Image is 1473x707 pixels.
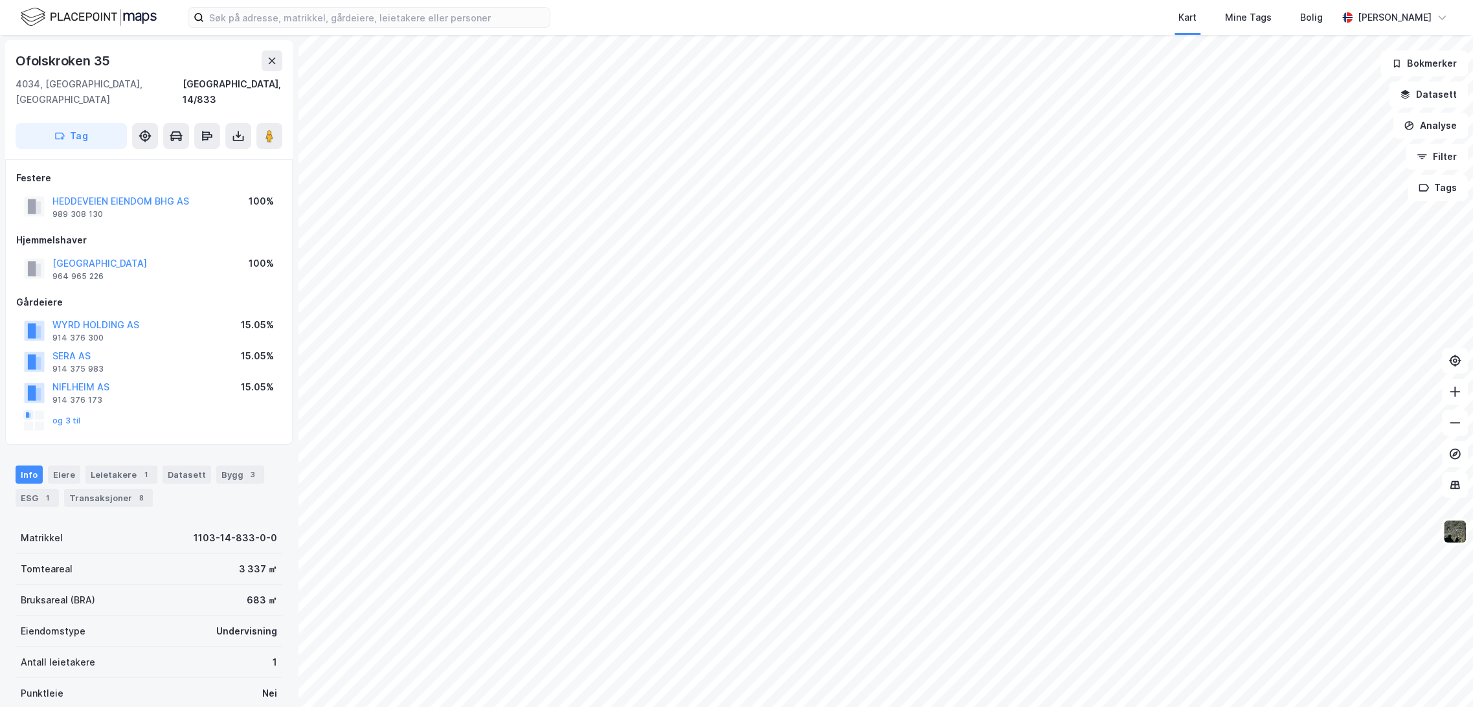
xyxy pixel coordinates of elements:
button: Analyse [1393,113,1468,139]
div: Hjemmelshaver [16,232,282,248]
div: 1 [41,491,54,504]
div: 1103-14-833-0-0 [194,530,277,546]
div: 4034, [GEOGRAPHIC_DATA], [GEOGRAPHIC_DATA] [16,76,183,107]
div: 15.05% [241,379,274,395]
button: Tags [1408,175,1468,201]
div: Undervisning [216,623,277,639]
div: 3 337 ㎡ [239,561,277,577]
div: Kart [1178,10,1197,25]
div: Leietakere [85,466,157,484]
div: Eiendomstype [21,623,85,639]
div: [GEOGRAPHIC_DATA], 14/833 [183,76,282,107]
div: 15.05% [241,317,274,333]
button: Filter [1406,144,1468,170]
div: Datasett [163,466,211,484]
div: Tomteareal [21,561,73,577]
div: Punktleie [21,686,63,701]
div: 683 ㎡ [247,592,277,608]
div: 914 376 173 [52,395,102,405]
div: Bruksareal (BRA) [21,592,95,608]
div: 3 [246,468,259,481]
div: Festere [16,170,282,186]
div: 15.05% [241,348,274,364]
div: 914 376 300 [52,333,104,343]
div: Nei [262,686,277,701]
div: 1 [273,655,277,670]
button: Bokmerker [1380,50,1468,76]
div: 100% [249,194,274,209]
div: 1 [139,468,152,481]
div: ESG [16,489,59,507]
div: Mine Tags [1225,10,1272,25]
div: Gårdeiere [16,295,282,310]
div: Bygg [216,466,264,484]
div: Info [16,466,43,484]
div: 100% [249,256,274,271]
div: Antall leietakere [21,655,95,670]
input: Søk på adresse, matrikkel, gårdeiere, leietakere eller personer [204,8,550,27]
div: Matrikkel [21,530,63,546]
div: [PERSON_NAME] [1358,10,1432,25]
button: Datasett [1389,82,1468,107]
img: 9k= [1443,519,1467,544]
div: Kontrollprogram for chat [1408,645,1473,707]
div: 989 308 130 [52,209,103,219]
div: 914 375 983 [52,364,104,374]
div: Bolig [1300,10,1323,25]
button: Tag [16,123,127,149]
iframe: Chat Widget [1408,645,1473,707]
img: logo.f888ab2527a4732fd821a326f86c7f29.svg [21,6,157,28]
div: Eiere [48,466,80,484]
div: Transaksjoner [64,489,153,507]
div: 8 [135,491,148,504]
div: 964 965 226 [52,271,104,282]
div: Ofolskroken 35 [16,50,113,71]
